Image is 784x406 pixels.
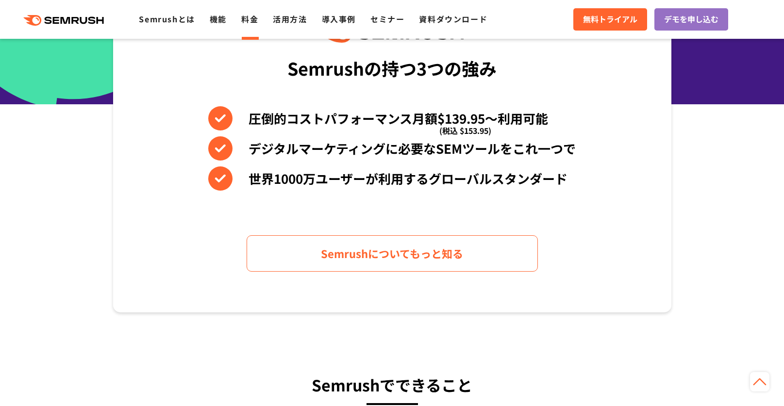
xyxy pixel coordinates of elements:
a: 料金 [241,13,258,25]
a: Semrushについてもっと知る [247,235,538,272]
a: 無料トライアル [573,8,647,31]
li: 世界1000万ユーザーが利用するグローバルスタンダード [208,166,576,191]
a: 機能 [210,13,227,25]
a: デモを申し込む [654,8,728,31]
div: Semrushの持つ3つの強み [287,50,497,86]
span: 無料トライアル [583,13,637,26]
a: セミナー [370,13,404,25]
span: (税込 $153.95) [439,118,491,143]
a: 資料ダウンロード [419,13,487,25]
a: Semrushとは [139,13,195,25]
h3: Semrushでできること [113,372,671,398]
li: デジタルマーケティングに必要なSEMツールをこれ一つで [208,136,576,161]
span: Semrushについてもっと知る [321,245,463,262]
li: 圧倒的コストパフォーマンス月額$139.95〜利用可能 [208,106,576,130]
a: 活用方法 [273,13,307,25]
span: デモを申し込む [664,13,718,26]
a: 導入事例 [322,13,356,25]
